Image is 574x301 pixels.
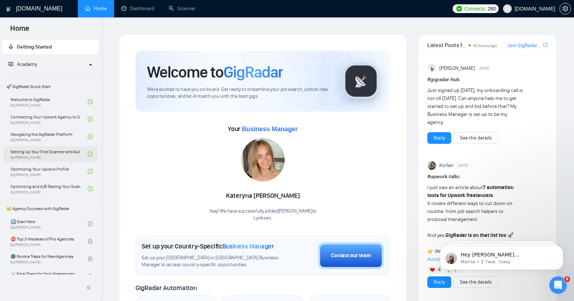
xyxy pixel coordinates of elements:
[142,255,282,268] span: Set up your [GEOGRAPHIC_DATA] or [GEOGRAPHIC_DATA] Business Manager to access country-specific op...
[17,44,52,50] span: Getting Started
[439,64,475,72] span: [PERSON_NAME]
[427,132,451,144] button: Reply
[549,276,567,294] iframe: Intercom live chat
[147,86,331,100] span: We're excited to have you on board. Get ready to streamline your job search, unlock new opportuni...
[8,44,13,49] span: rocket
[121,5,154,12] a: dashboardDashboard
[169,5,196,12] a: searchScanner
[147,62,283,82] h1: Welcome to
[543,42,548,49] a: export
[505,6,510,11] span: user
[427,248,433,254] span: 👉
[3,79,98,94] span: 🚀 GigRadar Quick Start
[439,162,453,170] span: Korlan
[560,6,571,12] a: setting
[11,253,80,260] span: 🌚 Rookie Traps for New Agencies
[222,242,274,250] span: Business Manager
[454,276,498,288] button: See the details
[8,62,13,67] span: fund-projection-screen
[209,215,317,222] p: Lynksen .
[88,117,93,122] span: check-circle
[473,43,497,48] span: 16 hours ago
[85,5,107,12] a: homeHome
[479,65,489,72] span: [DATE]
[428,64,437,73] img: Anisuzzaman Khan
[464,5,486,13] span: Connects:
[241,138,285,181] img: 1686747197415-13.jpg
[88,273,93,279] span: lock
[560,6,571,12] span: setting
[88,151,93,156] span: check-circle
[427,87,523,126] div: Just signed up [DATE], my onboarding call is not till [DATE]. Can anyone help me to get started t...
[6,3,11,15] img: logo
[454,132,498,144] button: See the details
[507,42,542,50] a: Join GigRadar Slack Community
[223,62,283,82] span: GigRadar
[11,270,80,277] span: ☠️ Fatal Traps for Solo Freelancers
[8,61,37,67] span: Academy
[429,231,574,281] iframe: Intercom notifications повідомлення
[427,184,523,263] div: I just saw an article about . It covers different ways to cut down on routine: from job search he...
[460,278,492,286] a: See the details
[11,129,88,145] a: Navigating the GigRadar PlatformBy[PERSON_NAME]
[209,190,317,202] div: Kateryna [PERSON_NAME]
[11,111,88,127] a: Connecting Your Upwork Agency to GigRadarBy[PERSON_NAME]
[86,284,93,291] span: double-left
[11,243,80,247] span: By [PERSON_NAME]
[318,242,384,269] button: Contact our team
[456,6,462,12] img: upwork-logo.png
[560,3,571,14] button: setting
[428,161,437,170] img: Korlan
[458,162,468,169] span: [DATE]
[4,23,35,38] span: Home
[88,239,93,244] span: lock
[488,5,496,13] span: 260
[228,125,298,133] span: Your
[3,40,99,54] li: Getting Started
[135,284,197,292] span: GigRadar Automation
[88,169,93,174] span: check-circle
[427,76,548,84] h1: # gigradar-hub
[11,181,88,197] a: Optimizing and A/B Testing Your Scanner for Better ResultsBy[PERSON_NAME]
[343,63,379,99] img: gigradar-logo.png
[460,134,492,142] a: See the details
[433,134,445,142] a: Reply
[11,163,88,179] a: Optimizing Your Upwork ProfileBy[PERSON_NAME]
[88,134,93,139] span: check-circle
[11,94,88,110] a: Welcome to GigRadarBy[PERSON_NAME]
[11,260,80,264] span: By [PERSON_NAME]
[427,173,548,181] h1: # upwork-talks
[209,208,317,222] div: Yaay! We have successfully added [PERSON_NAME] to
[543,42,548,48] span: export
[11,235,80,243] span: ⛔ Top 3 Mistakes of Pro Agencies
[142,242,274,250] h1: Set up your Country-Specific
[331,252,371,260] div: Contact our team
[564,276,570,282] span: 8
[88,221,93,226] span: check-circle
[427,41,466,50] span: Latest Posts from the GigRadar Community
[11,146,88,162] a: Setting Up Your First Scanner and Auto-BidderBy[PERSON_NAME]
[88,256,93,261] span: lock
[242,125,298,133] span: Business Manager
[11,216,88,232] a: 1️⃣ Start HereBy[PERSON_NAME]
[88,186,93,191] span: check-circle
[433,278,445,286] a: Reply
[88,99,93,104] span: check-circle
[17,61,37,67] span: Academy
[3,201,98,216] span: 👑 Agency Success with GigRadar
[427,276,451,288] button: Reply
